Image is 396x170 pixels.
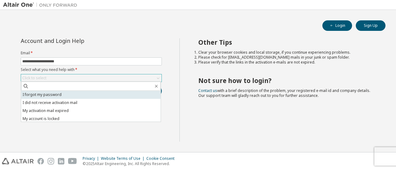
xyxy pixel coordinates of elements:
li: I forgot my password [21,91,161,99]
li: Please check for [EMAIL_ADDRESS][DOMAIN_NAME] mails in your junk or spam folder. [198,55,375,60]
img: facebook.svg [37,158,44,164]
button: Login [322,20,352,31]
h2: Other Tips [198,38,375,46]
p: © 2025 Altair Engineering, Inc. All Rights Reserved. [83,161,178,166]
div: Click to select [21,74,161,82]
img: Altair One [3,2,80,8]
a: Contact us [198,88,217,93]
div: Cookie Consent [146,156,178,161]
div: Account and Login Help [21,38,134,43]
div: Click to select [22,76,46,81]
label: Select what you need help with [21,67,162,72]
img: linkedin.svg [58,158,64,164]
img: instagram.svg [48,158,54,164]
img: youtube.svg [68,158,77,164]
h2: Not sure how to login? [198,77,375,85]
button: Sign Up [356,20,385,31]
div: Website Terms of Use [101,156,146,161]
div: Privacy [83,156,101,161]
img: altair_logo.svg [2,158,34,164]
li: Please verify that the links in the activation e-mails are not expired. [198,60,375,65]
span: with a brief description of the problem, your registered e-mail id and company details. Our suppo... [198,88,370,98]
label: Email [21,51,162,56]
li: Clear your browser cookies and local storage, if you continue experiencing problems. [198,50,375,55]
